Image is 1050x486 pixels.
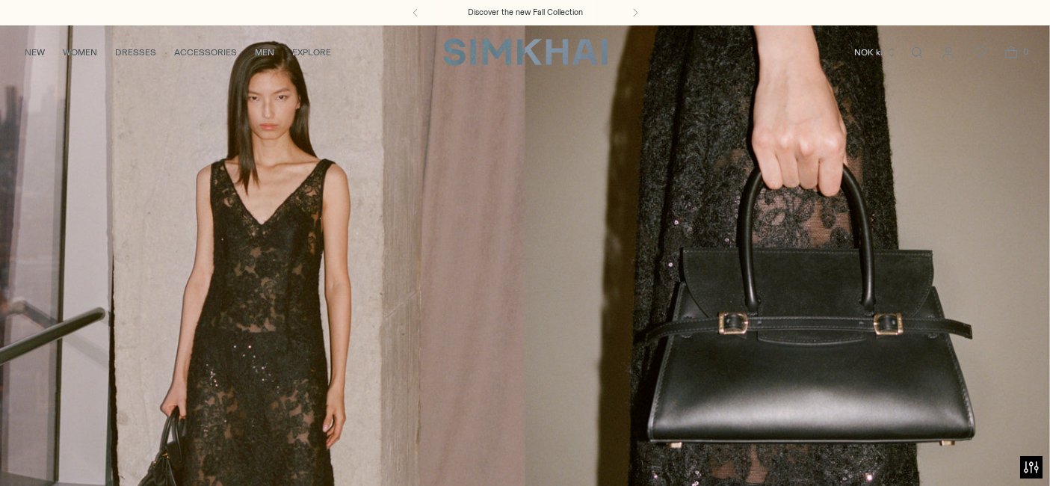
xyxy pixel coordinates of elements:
[292,36,331,69] a: EXPLORE
[965,37,995,67] a: Wishlist
[115,36,156,69] a: DRESSES
[174,36,237,69] a: ACCESSORIES
[1019,45,1032,58] span: 0
[854,36,897,69] button: NOK kr
[902,37,932,67] a: Open search modal
[933,37,963,67] a: Go to the account page
[25,36,45,69] a: NEW
[996,37,1026,67] a: Open cart modal
[443,37,608,67] a: SIMKHAI
[255,36,274,69] a: MEN
[468,7,583,19] a: Discover the new Fall Collection
[63,36,97,69] a: WOMEN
